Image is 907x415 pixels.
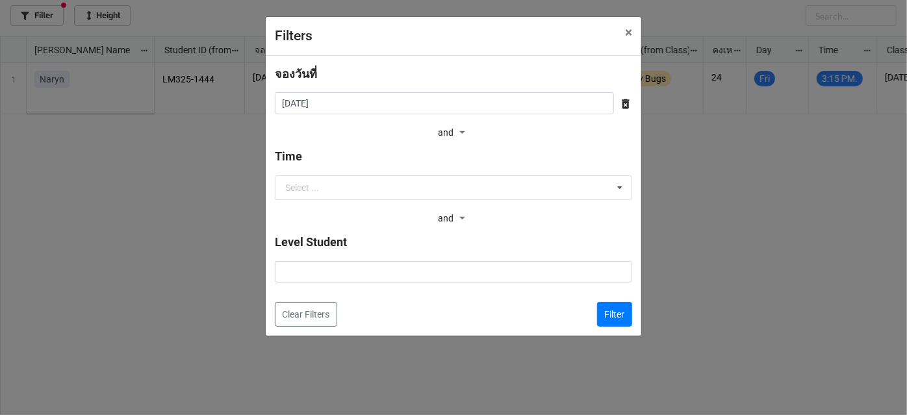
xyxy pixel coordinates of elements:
[275,147,302,166] label: Time
[275,92,614,114] input: Date
[438,123,469,143] div: and
[275,65,317,83] label: จองวันที่
[275,233,347,251] label: Level Student
[438,209,469,229] div: and
[625,25,632,40] span: ×
[275,302,337,327] button: Clear Filters
[285,183,319,192] div: Select ...
[275,26,596,47] div: Filters
[597,302,632,327] button: Filter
